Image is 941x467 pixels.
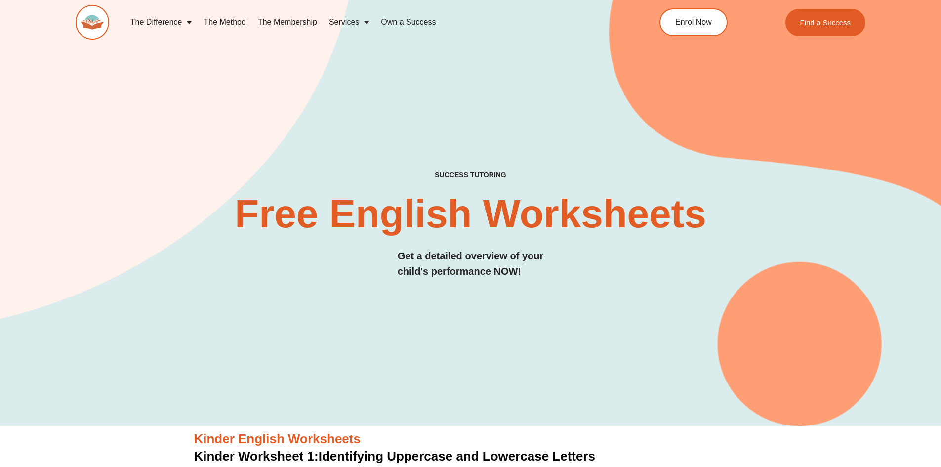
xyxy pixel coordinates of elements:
a: Kinder Worksheet 1:Identifying Uppercase and Lowercase Letters [194,449,596,464]
a: The Method [198,11,251,34]
a: Services [323,11,375,34]
span: Find a Success [800,19,851,26]
span: Enrol Now [675,18,712,26]
h2: Free English Worksheets​ [210,194,732,234]
a: The Membership [252,11,323,34]
h4: SUCCESS TUTORING​ [354,171,588,179]
h3: Get a detailed overview of your child's performance NOW! [398,249,544,279]
a: The Difference [124,11,198,34]
a: Own a Success [375,11,442,34]
a: Find a Success [785,9,866,36]
nav: Menu [124,11,614,34]
span: Kinder Worksheet 1: [194,449,319,464]
a: Enrol Now [659,8,728,36]
h3: Kinder English Worksheets [194,431,747,448]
